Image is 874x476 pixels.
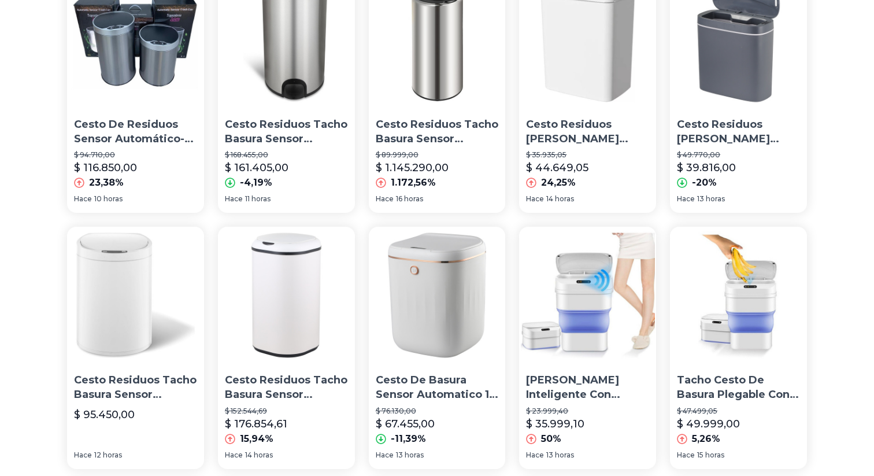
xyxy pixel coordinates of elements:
p: Cesto De Residuos Sensor Automático-12 Lts [PERSON_NAME] [74,117,197,146]
a: Cesto Residuos Tacho Basura Sensor Automatico 30 Lts PremiumCesto Residuos Tacho Basura Sensor Au... [218,227,355,468]
span: Hace [677,194,695,204]
p: Cesto Residuos [PERSON_NAME] Sensor Automatico 14 Lts [526,117,649,146]
p: $ 35.999,10 [526,416,584,432]
img: Tacho De Basura Inteligente Con Sensor De Movimiento [519,227,656,364]
span: 13 horas [546,451,574,460]
p: $ 67.455,00 [376,416,435,432]
p: $ 95.450,00 [74,407,135,423]
p: Cesto Residuos Tacho Basura Sensor Automatico 50 L Pedal Tap [225,117,348,146]
p: $ 23.999,40 [526,407,649,416]
img: Cesto Residuos Tacho Basura Sensor Automatico 8 L Baño Acero [67,227,204,364]
span: Hace [526,194,544,204]
p: Tacho Cesto De Basura Plegable Con Sensor De Movimiento 17l [677,373,800,402]
p: $ 44.649,05 [526,160,588,176]
p: -11,39% [391,432,426,446]
p: Cesto Residuos [PERSON_NAME] Sensor Automatico 14 Lts [PERSON_NAME] [677,117,800,146]
span: Hace [526,451,544,460]
p: 1.172,56% [391,176,436,190]
p: $ 152.544,69 [225,407,348,416]
p: 5,26% [692,432,720,446]
p: Cesto Residuos Tacho Basura Sensor Automático 30 Litros Mio [376,117,499,146]
a: Tacho De Basura Inteligente Con Sensor De Movimiento[PERSON_NAME] Inteligente Con Sensor De Movim... [519,227,656,468]
p: $ 39.816,00 [677,160,736,176]
p: [PERSON_NAME] Inteligente Con Sensor De Movimiento [526,373,649,402]
span: 14 horas [546,194,574,204]
span: Hace [376,194,394,204]
p: Cesto Residuos Tacho Basura Sensor Automatico 30 Lts Premium [225,373,348,402]
span: 15 horas [697,451,724,460]
p: $ 35.935,05 [526,150,649,160]
p: -4,19% [240,176,272,190]
p: $ 49.999,00 [677,416,740,432]
a: Cesto Residuos Tacho Basura Sensor Automatico 8 L Baño AceroCesto Residuos Tacho Basura Sensor Au... [67,227,204,468]
span: 12 horas [94,451,122,460]
p: $ 49.770,00 [677,150,800,160]
span: Hace [376,451,394,460]
span: 13 horas [697,194,725,204]
span: 14 horas [245,451,273,460]
p: $ 168.455,00 [225,150,348,160]
p: Cesto Residuos Tacho Basura Sensor Automatico 8 L Baño Acero [74,373,197,402]
span: 16 horas [396,194,423,204]
p: $ 76.130,00 [376,407,499,416]
span: 13 horas [396,451,424,460]
img: Cesto De Basura Sensor Automatico 18 Lts Tacho Residuos [369,227,506,364]
p: $ 47.499,05 [677,407,800,416]
p: $ 116.850,00 [74,160,137,176]
p: $ 1.145.290,00 [376,160,449,176]
p: $ 176.854,61 [225,416,287,432]
p: $ 161.405,00 [225,160,288,176]
p: Cesto De Basura Sensor Automatico 18 Lts [PERSON_NAME] [376,373,499,402]
span: Hace [74,194,92,204]
span: 11 horas [245,194,271,204]
p: $ 89.999,00 [376,150,499,160]
span: 10 horas [94,194,123,204]
p: 24,25% [541,176,576,190]
span: Hace [677,451,695,460]
img: Cesto Residuos Tacho Basura Sensor Automatico 30 Lts Premium [218,227,355,364]
a: Tacho Cesto De Basura Plegable Con Sensor De Movimiento 17lTacho Cesto De Basura Plegable Con Sen... [670,227,807,468]
span: Hace [225,194,243,204]
img: Tacho Cesto De Basura Plegable Con Sensor De Movimiento 17l [670,227,807,364]
span: Hace [225,451,243,460]
p: -20% [692,176,717,190]
p: 23,38% [89,176,124,190]
a: Cesto De Basura Sensor Automatico 18 Lts Tacho ResiduosCesto De Basura Sensor Automatico 18 Lts [... [369,227,506,468]
p: $ 94.710,00 [74,150,197,160]
span: Hace [74,451,92,460]
p: 50% [541,432,561,446]
p: 15,94% [240,432,273,446]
